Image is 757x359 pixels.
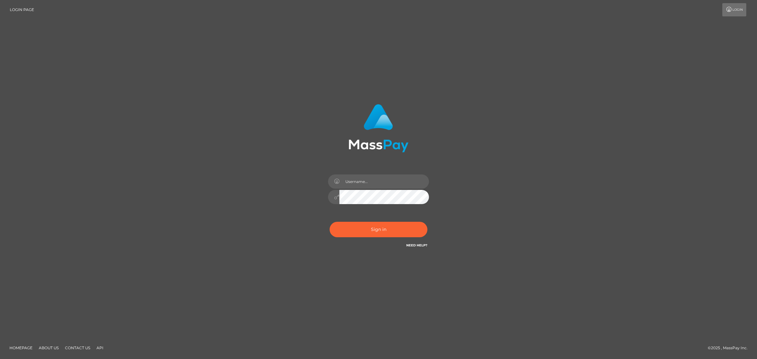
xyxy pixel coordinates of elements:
a: Homepage [7,343,35,353]
a: Contact Us [62,343,93,353]
img: MassPay Login [349,104,408,152]
input: Username... [339,174,429,189]
a: Login Page [10,3,34,16]
a: Need Help? [406,243,427,247]
a: Login [722,3,746,16]
a: API [94,343,106,353]
button: Sign in [330,222,427,237]
div: © 2025 , MassPay Inc. [708,344,752,351]
a: About Us [36,343,61,353]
